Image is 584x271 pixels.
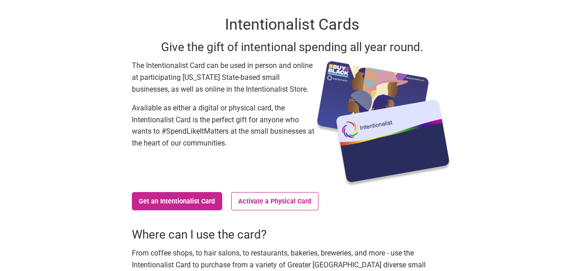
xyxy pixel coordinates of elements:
a: Activate a Physical Card [231,192,318,210]
h3: Where can I use the card? [132,226,452,243]
h3: Give the gift of intentional spending all year round. [132,39,452,55]
p: Available as either a digital or physical card, the Intentionalist Card is the perfect gift for a... [132,102,314,149]
p: The Intentionalist Card can be used in person and online at participating [US_STATE] State-based ... [132,60,314,95]
a: Get an Intentionalist Card [132,192,222,210]
img: Intentionalist Card [314,60,452,188]
h1: Intentionalist Cards [132,14,452,36]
